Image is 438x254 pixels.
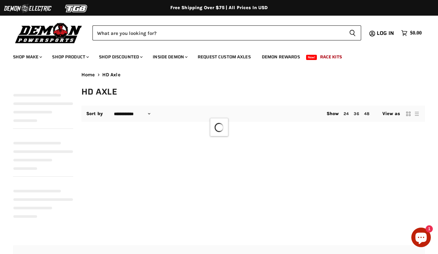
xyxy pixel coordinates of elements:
[344,25,361,40] button: Search
[344,111,349,116] a: 24
[382,111,400,116] span: View as
[354,111,359,116] a: 36
[81,86,425,97] h1: HD Axle
[52,2,101,15] img: TGB Logo 2
[377,29,394,37] span: Log in
[102,72,120,78] span: HD Axle
[364,111,369,116] a: 48
[8,50,46,64] a: Shop Make
[92,25,344,40] input: Search
[81,106,425,122] nav: Collection utilities
[374,30,398,36] a: Log in
[13,21,84,44] img: Demon Powersports
[148,50,191,64] a: Inside Demon
[410,30,422,36] span: $0.00
[315,50,347,64] a: Race Kits
[47,50,93,64] a: Shop Product
[81,72,95,78] a: Home
[327,111,339,116] span: Show
[257,50,305,64] a: Demon Rewards
[306,55,317,60] span: New!
[193,50,256,64] a: Request Custom Axles
[92,25,361,40] form: Product
[414,111,420,117] button: list view
[8,48,420,64] ul: Main menu
[3,2,52,15] img: Demon Electric Logo 2
[398,28,425,38] a: $0.00
[409,228,433,249] inbox-online-store-chat: Shopify online store chat
[405,111,412,117] button: grid view
[81,72,425,78] nav: Breadcrumbs
[86,111,103,116] label: Sort by
[94,50,147,64] a: Shop Discounted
